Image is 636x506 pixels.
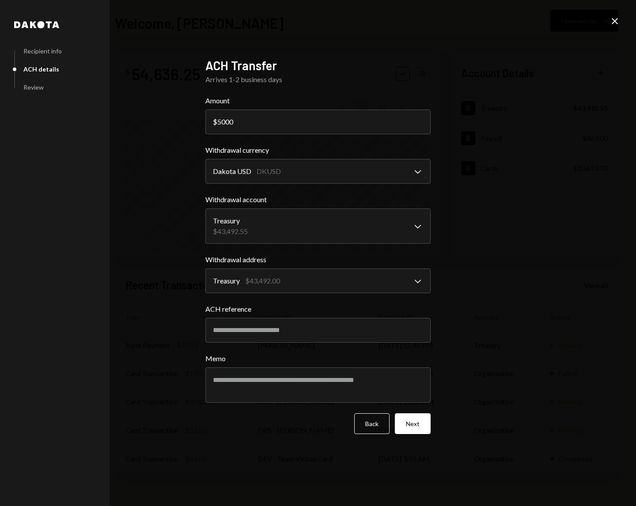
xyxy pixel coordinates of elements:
button: Withdrawal currency [205,159,431,184]
div: ACH details [23,65,59,73]
input: 0.00 [205,110,431,134]
label: Amount [205,95,431,106]
label: Memo [205,353,431,364]
label: ACH reference [205,304,431,314]
button: Back [354,413,390,434]
button: Withdrawal address [205,268,431,293]
button: Next [395,413,431,434]
label: Withdrawal account [205,194,431,205]
div: Recipient info [23,47,62,55]
button: Withdrawal account [205,208,431,244]
div: DKUSD [257,166,281,177]
div: $43,492.00 [245,276,280,286]
label: Withdrawal address [205,254,431,265]
div: Arrives 1-2 business days [205,74,431,85]
div: Review [23,83,44,91]
label: Withdrawal currency [205,145,431,155]
div: $ [213,117,217,126]
h2: ACH Transfer [205,57,431,74]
